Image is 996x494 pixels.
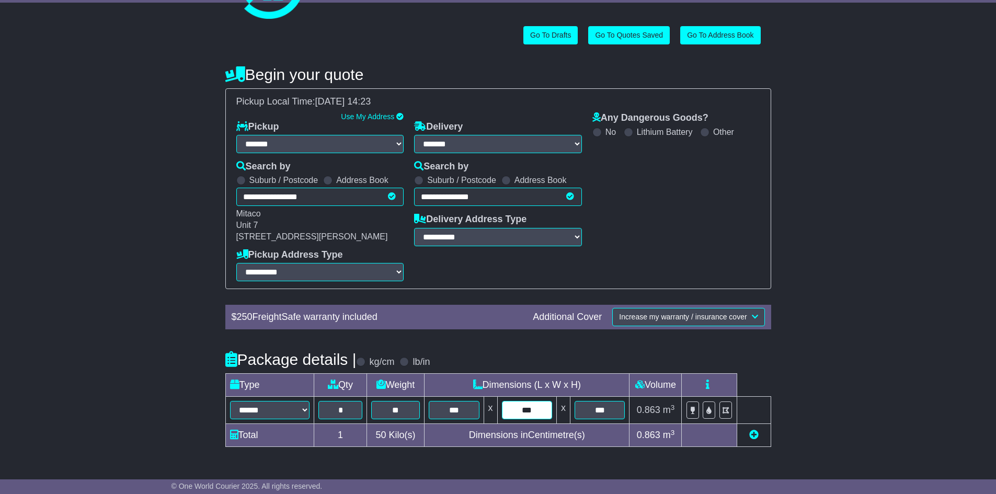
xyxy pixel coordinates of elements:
td: Type [225,374,314,397]
a: Go To Quotes Saved [588,26,670,44]
td: Dimensions in Centimetre(s) [425,424,629,447]
label: Search by [236,161,291,173]
label: Pickup Address Type [236,249,343,261]
a: Use My Address [341,112,394,121]
a: Go To Address Book [680,26,760,44]
label: Other [713,127,734,137]
span: Mitaco [236,209,261,218]
h4: Package details | [225,351,357,368]
td: Weight [367,374,424,397]
label: Suburb / Postcode [249,175,318,185]
span: Increase my warranty / insurance cover [619,313,747,321]
label: Delivery [414,121,463,133]
a: Add new item [749,430,759,440]
td: Kilo(s) [367,424,424,447]
span: 250 [237,312,253,322]
label: lb/in [413,357,430,368]
label: Lithium Battery [637,127,693,137]
span: © One World Courier 2025. All rights reserved. [171,482,323,490]
div: $ FreightSafe warranty included [226,312,528,323]
span: Unit 7 [236,221,258,229]
span: 0.863 [637,430,660,440]
label: Suburb / Postcode [427,175,496,185]
td: 1 [314,424,367,447]
h4: Begin your quote [225,66,771,83]
label: Address Book [514,175,567,185]
td: Qty [314,374,367,397]
td: Dimensions (L x W x H) [425,374,629,397]
span: [DATE] 14:23 [315,96,371,107]
td: Total [225,424,314,447]
label: Address Book [336,175,388,185]
sup: 3 [671,404,675,411]
span: m [663,430,675,440]
td: Volume [629,374,682,397]
sup: 3 [671,429,675,436]
label: Any Dangerous Goods? [592,112,708,124]
td: x [556,397,570,424]
span: m [663,405,675,415]
div: Additional Cover [528,312,607,323]
button: Increase my warranty / insurance cover [612,308,764,326]
label: kg/cm [369,357,394,368]
span: 50 [375,430,386,440]
span: 0.863 [637,405,660,415]
div: Pickup Local Time: [231,96,765,108]
a: Go To Drafts [523,26,578,44]
label: Delivery Address Type [414,214,526,225]
label: Pickup [236,121,279,133]
label: No [605,127,616,137]
td: x [484,397,497,424]
label: Search by [414,161,468,173]
span: [STREET_ADDRESS][PERSON_NAME] [236,232,388,241]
